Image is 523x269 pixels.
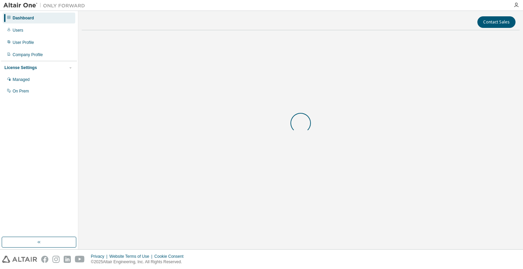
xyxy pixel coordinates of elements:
img: linkedin.svg [64,256,71,263]
p: © 2025 Altair Engineering, Inc. All Rights Reserved. [91,259,188,265]
div: Managed [13,77,30,82]
img: instagram.svg [52,256,60,263]
div: Users [13,28,23,33]
div: On Prem [13,88,29,94]
div: Company Profile [13,52,43,57]
div: License Settings [4,65,37,70]
div: Cookie Consent [154,254,187,259]
div: Website Terms of Use [109,254,154,259]
button: Contact Sales [477,16,516,28]
div: User Profile [13,40,34,45]
div: Privacy [91,254,109,259]
img: Altair One [3,2,89,9]
img: altair_logo.svg [2,256,37,263]
img: facebook.svg [41,256,48,263]
div: Dashboard [13,15,34,21]
img: youtube.svg [75,256,85,263]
